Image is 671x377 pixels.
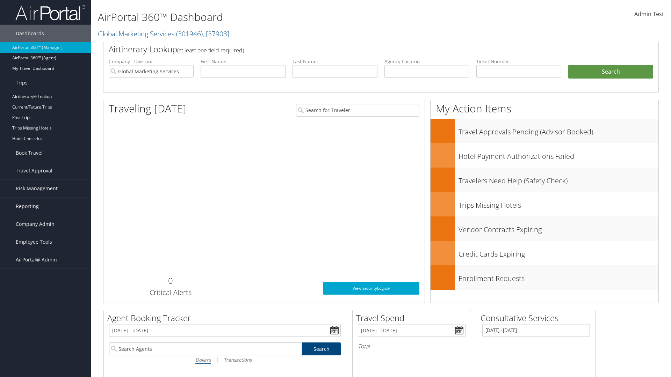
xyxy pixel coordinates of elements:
h1: AirPortal 360™ Dashboard [98,10,475,24]
span: (at least one field required) [177,46,244,54]
span: Trips [16,74,28,91]
span: AirPortal® Admin [16,251,57,268]
span: , [ 37903 ] [203,29,229,38]
div: | [109,355,341,364]
a: Travel Approvals Pending (Advisor Booked) [431,119,658,143]
h3: Travelers Need Help (Safety Check) [459,172,658,186]
a: Trips Missing Hotels [431,192,658,216]
span: Risk Management [16,180,58,197]
h1: Traveling [DATE] [109,101,186,116]
a: View SecurityLogic® [323,282,419,295]
a: Global Marketing Services [98,29,229,38]
h3: Trips Missing Hotels [459,197,658,210]
a: Credit Cards Expiring [431,241,658,265]
i: Transactions [224,356,252,363]
a: Admin Test [634,3,664,25]
h2: Consultative Services [481,312,595,324]
span: Dashboards [16,25,44,42]
span: Reporting [16,198,39,215]
h3: Critical Alerts [109,288,232,297]
a: Vendor Contracts Expiring [431,216,658,241]
span: Employee Tools [16,233,52,251]
h2: Airtinerary Lookup [109,43,607,55]
button: Search [568,65,653,79]
span: Admin Test [634,10,664,18]
h2: Agent Booking Tracker [107,312,346,324]
h3: Hotel Payment Authorizations Failed [459,148,658,161]
a: Enrollment Requests [431,265,658,290]
h2: Travel Spend [356,312,471,324]
h3: Travel Approvals Pending (Advisor Booked) [459,124,658,137]
span: Company Admin [16,215,55,233]
h3: Vendor Contracts Expiring [459,221,658,235]
h2: 0 [109,275,232,287]
input: Search Agents [109,342,302,355]
i: Dollars [195,356,211,363]
h1: My Action Items [431,101,658,116]
span: Book Travel [16,144,43,162]
label: Company - Division: [109,58,194,65]
h6: Total [358,342,466,350]
h3: Enrollment Requests [459,270,658,283]
label: First Name: [201,58,286,65]
label: Ticket Number: [476,58,561,65]
input: Search for Traveler [296,104,419,117]
label: Last Name: [293,58,377,65]
span: ( 301946 ) [176,29,203,38]
a: Search [302,342,341,355]
a: Travelers Need Help (Safety Check) [431,168,658,192]
span: Travel Approval [16,162,52,179]
h3: Credit Cards Expiring [459,246,658,259]
label: Agency Locator: [384,58,469,65]
img: airportal-logo.png [15,5,85,21]
a: Hotel Payment Authorizations Failed [431,143,658,168]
